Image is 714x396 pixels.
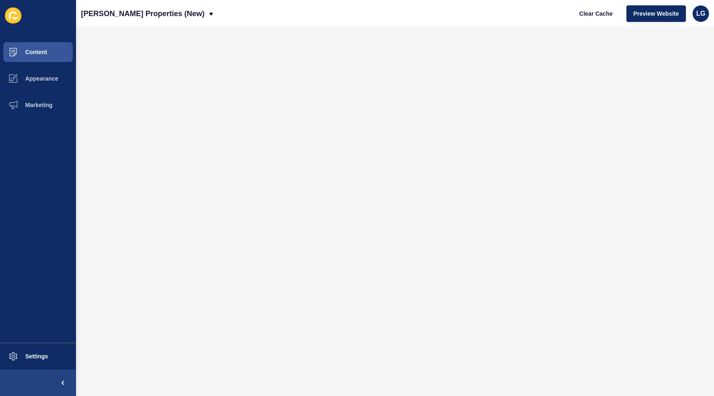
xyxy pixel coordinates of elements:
[633,10,679,18] span: Preview Website
[579,10,613,18] span: Clear Cache
[572,5,620,22] button: Clear Cache
[81,3,205,24] p: [PERSON_NAME] Properties (New)
[696,10,705,18] span: LG
[626,5,686,22] button: Preview Website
